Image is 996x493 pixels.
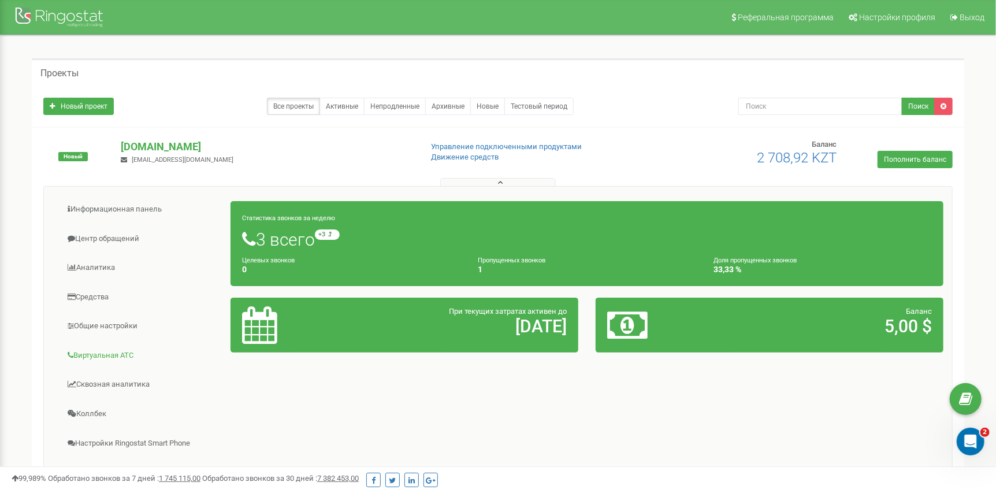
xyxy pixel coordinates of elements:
[53,342,231,370] a: Виртуальная АТС
[449,307,567,316] span: При текущих затратах активен до
[713,257,797,264] small: Доля пропущенных звонков
[202,474,359,483] span: Обработано звонков за 30 дней :
[267,98,320,115] a: Все проекты
[478,257,545,264] small: Пропущенных звонков
[53,195,231,224] a: Информационная панель
[58,152,88,161] span: Новый
[878,151,953,168] a: Пополнить баланс
[757,150,837,166] span: 2 708,92 KZT
[906,307,932,316] span: Баланс
[53,225,231,253] a: Центр обращений
[53,283,231,312] a: Средства
[957,428,984,455] iframe: Intercom live chat
[121,139,412,154] p: [DOMAIN_NAME]
[902,98,935,115] button: Поиск
[721,317,932,336] h2: 5,00 $
[43,98,114,115] a: Новый проект
[48,474,200,483] span: Обработано звонков за 7 дней :
[242,229,932,249] h1: 3 всего
[425,98,471,115] a: Архивные
[317,474,359,483] u: 7 382 453,00
[431,153,499,161] a: Движение средств
[960,13,984,22] span: Выход
[53,254,231,282] a: Аналитика
[738,98,902,115] input: Поиск
[53,400,231,428] a: Коллбек
[315,229,340,240] small: +3
[40,68,79,79] h5: Проекты
[713,265,932,274] h4: 33,33 %
[364,98,426,115] a: Непродленные
[356,317,567,336] h2: [DATE]
[159,474,200,483] u: 1 745 115,00
[242,214,335,222] small: Статистика звонков за неделю
[431,142,582,151] a: Управление подключенными продуктами
[470,98,505,115] a: Новые
[319,98,365,115] a: Активные
[478,265,696,274] h4: 1
[859,13,935,22] span: Настройки профиля
[812,140,837,149] span: Баланс
[53,370,231,399] a: Сквозная аналитика
[53,458,231,487] a: Интеграция
[53,429,231,458] a: Настройки Ringostat Smart Phone
[53,312,231,340] a: Общие настройки
[242,265,460,274] h4: 0
[12,474,46,483] span: 99,989%
[242,257,295,264] small: Целевых звонков
[132,156,233,164] span: [EMAIL_ADDRESS][DOMAIN_NAME]
[980,428,990,437] span: 2
[738,13,834,22] span: Реферальная программа
[504,98,574,115] a: Тестовый период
